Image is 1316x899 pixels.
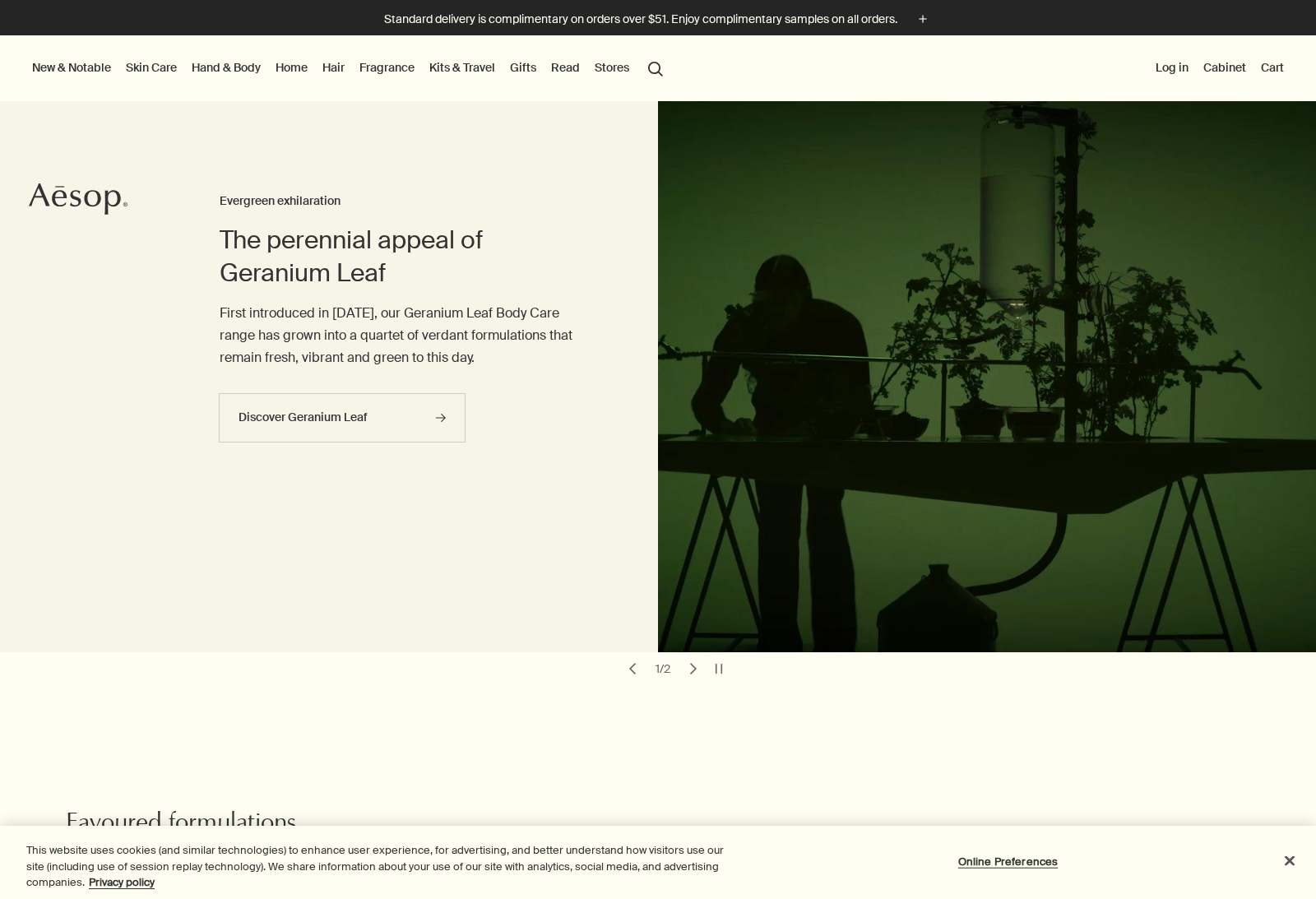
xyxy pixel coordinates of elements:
a: Hand & Body [188,57,264,78]
button: Online Preferences, Opens the preference center dialog [957,845,1059,878]
button: Cart [1258,57,1287,78]
a: Discover Geranium Leaf [219,393,466,443]
button: Log in [1152,57,1192,78]
a: Fragrance [356,57,418,78]
div: This website uses cookies (and similar technologies) to enhance user experience, for advertising,... [26,842,724,891]
a: Kits & Travel [426,57,498,78]
p: First introduced in [DATE], our Geranium Leaf Body Care range has grown into a quartet of verdant... [220,302,592,369]
h2: Favoured formulations [66,809,450,841]
a: Skin Care [123,57,180,78]
a: Cabinet [1200,57,1249,78]
button: Close [1272,842,1308,878]
button: Standard delivery is complimentary on orders over $51. Enjoy complimentary samples on all orders. [384,10,932,29]
a: More information about your privacy, opens in a new tab [89,875,155,889]
nav: primary [29,35,670,101]
button: Open search [641,52,670,83]
button: Stores [591,57,633,78]
button: New & Notable [29,57,114,78]
a: Read [548,57,583,78]
p: Standard delivery is complimentary on orders over $51. Enjoy complimentary samples on all orders. [384,11,897,28]
a: Hair [319,57,348,78]
div: 1 / 2 [651,661,675,676]
svg: Aesop [29,183,127,215]
button: pause [707,657,730,680]
h2: The perennial appeal of Geranium Leaf [220,224,592,290]
h3: Evergreen exhilaration [220,192,592,211]
a: Home [272,57,311,78]
button: previous slide [621,657,644,680]
button: next slide [682,657,705,680]
a: Aesop [29,183,127,220]
a: Gifts [507,57,540,78]
nav: supplementary [1152,35,1287,101]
